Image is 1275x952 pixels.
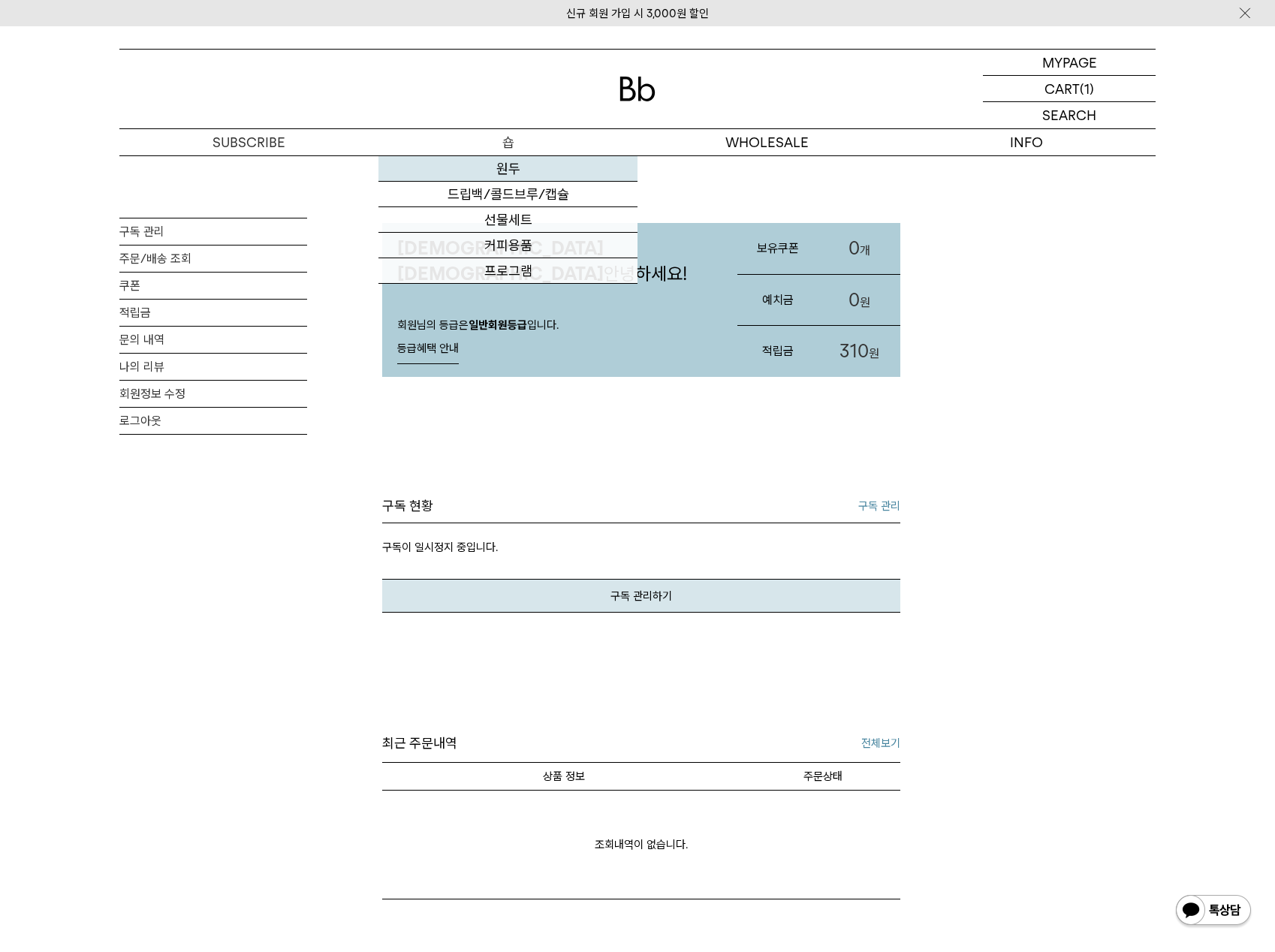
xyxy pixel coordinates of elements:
[1080,76,1094,101] p: (1)
[819,326,900,377] a: 310원
[119,354,307,380] a: 나의 리뷰
[378,156,637,182] a: 원두
[469,318,527,332] strong: 일반회원등급
[983,50,1156,76] a: MYPAGE
[737,228,818,268] h3: 보유쿠폰
[119,273,307,299] a: 쿠폰
[1042,50,1097,75] p: MYPAGE
[819,275,900,326] a: 0원
[737,331,818,371] h3: 적립금
[1174,893,1252,929] img: 카카오톡 채널 1:1 채팅 버튼
[382,733,457,755] span: 최근 주문내역
[378,207,637,233] a: 선물세트
[397,334,459,364] a: 등급혜택 안내
[119,408,307,434] a: 로그아웃
[119,300,307,326] a: 적립금
[119,381,307,407] a: 회원정보 수정
[397,237,604,285] strong: [DEMOGRAPHIC_DATA][DEMOGRAPHIC_DATA]
[983,76,1156,102] a: CART (1)
[619,77,656,101] img: 로고
[382,790,900,899] p: 조회내역이 없습니다.
[119,218,307,245] a: 구독 관리
[858,497,900,515] a: 구독 관리
[378,258,637,284] a: 프로그램
[378,129,637,155] a: 숍
[839,340,869,362] span: 310
[378,182,637,207] a: 드립백/콜드브루/캡슐
[848,289,860,311] span: 0
[382,579,900,613] a: 구독 관리하기
[119,327,307,353] a: 문의 내역
[119,129,378,155] a: SUBSCRIBE
[119,246,307,272] a: 주문/배송 조회
[745,762,900,790] th: 주문상태
[861,734,900,752] a: 전체보기
[382,497,433,515] h3: 구독 현황
[566,7,709,20] a: 신규 회원 가입 시 3,000원 할인
[382,523,900,579] p: 구독이 일시정지 중입니다.
[382,762,745,790] th: 상품명/옵션
[378,233,637,258] a: 커피용품
[1044,76,1080,101] p: CART
[897,129,1156,155] p: INFO
[737,280,818,320] h3: 예치금
[1042,102,1096,128] p: SEARCH
[637,129,897,155] p: WHOLESALE
[819,223,900,274] a: 0개
[848,237,860,259] span: 0
[382,303,722,377] div: 회원님의 등급은 입니다.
